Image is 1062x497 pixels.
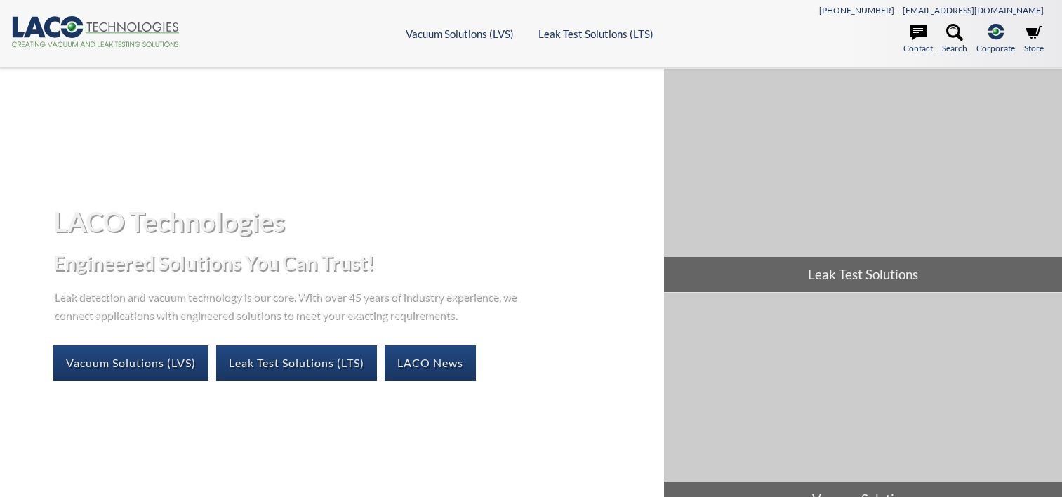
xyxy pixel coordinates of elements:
[976,41,1015,55] span: Corporate
[664,69,1062,292] a: Leak Test Solutions
[216,345,377,380] a: Leak Test Solutions (LTS)
[385,345,476,380] a: LACO News
[903,24,933,55] a: Contact
[53,287,524,323] p: Leak detection and vacuum technology is our core. With over 45 years of industry experience, we c...
[538,27,653,40] a: Leak Test Solutions (LTS)
[664,257,1062,292] span: Leak Test Solutions
[53,345,208,380] a: Vacuum Solutions (LVS)
[819,5,894,15] a: [PHONE_NUMBER]
[903,5,1044,15] a: [EMAIL_ADDRESS][DOMAIN_NAME]
[53,250,653,276] h2: Engineered Solutions You Can Trust!
[406,27,514,40] a: Vacuum Solutions (LVS)
[1024,24,1044,55] a: Store
[942,24,967,55] a: Search
[53,204,653,239] h1: LACO Technologies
